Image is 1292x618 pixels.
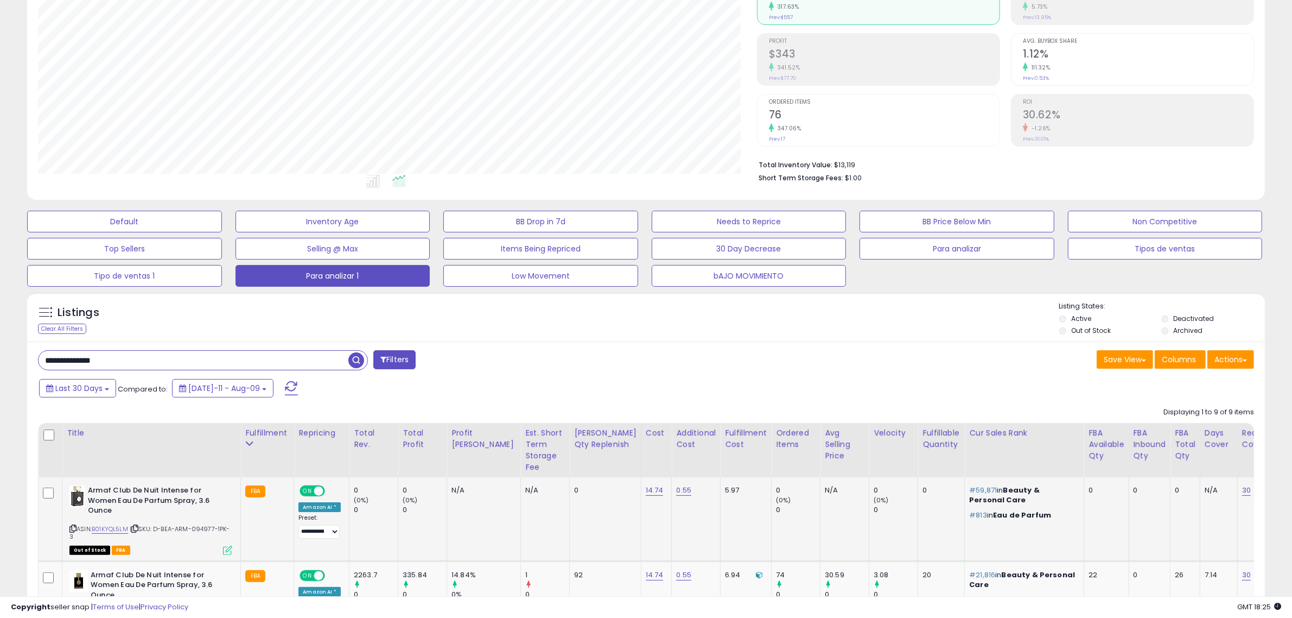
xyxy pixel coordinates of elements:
a: Terms of Use [93,602,139,612]
button: Needs to Reprice [652,211,847,232]
button: BB Price Below Min [860,211,1054,232]
small: Prev: $557 [769,14,793,21]
span: ROI [1023,99,1253,105]
div: 0 [403,505,447,515]
div: 0 [1089,485,1120,495]
a: 30 [1242,570,1251,581]
div: Total Rev. [354,427,393,450]
button: bAJO MOVIMIENTO [652,265,847,287]
span: ON [301,487,314,496]
div: 14.84% [451,570,520,580]
span: Beauty & Personal Care [969,570,1075,590]
label: Archived [1174,326,1203,335]
div: Est. Short Term Storage Fee [525,427,565,473]
h2: 30.62% [1023,109,1253,123]
span: | SKU: D-BEA-ARM-094977-1PK-3 [69,525,230,541]
div: 20 [922,570,956,580]
a: 0.55 [676,485,691,496]
div: 0 [1134,570,1162,580]
div: N/A [1205,485,1229,495]
span: #21,816 [969,570,995,580]
b: Short Term Storage Fees: [759,173,843,182]
small: FBA [245,485,265,497]
a: 0.55 [676,570,691,581]
div: seller snap | | [11,602,188,613]
a: Privacy Policy [141,602,188,612]
button: Filters [373,350,416,369]
small: Prev: 17 [769,136,785,142]
button: Tipo de ventas 1 [27,265,222,287]
div: Avg Selling Price [825,427,864,462]
button: Save View [1097,350,1153,369]
button: Last 30 Days [39,379,116,398]
button: BB Drop in 7d [443,211,638,232]
small: 341.52% [774,64,800,72]
div: Cur Sales Rank [969,427,1079,439]
h5: Listings [58,305,99,320]
a: 14.74 [646,570,664,581]
span: Ordered Items [769,99,1000,105]
button: Low Movement [443,265,638,287]
div: Amazon AI * [298,502,341,512]
button: Inventory Age [236,211,430,232]
div: 0 [574,485,633,495]
button: Default [27,211,222,232]
button: 30 Day Decrease [652,238,847,260]
div: FBA Available Qty [1089,427,1124,462]
b: Total Inventory Value: [759,160,832,169]
label: Out of Stock [1071,326,1111,335]
div: 0 [354,485,398,495]
div: 74 [776,570,820,580]
p: Listing States: [1059,301,1265,312]
small: (0%) [403,496,418,505]
a: 14.74 [646,485,664,496]
div: 0 [874,485,918,495]
span: Beauty & Personal Care [969,485,1040,505]
span: ON [301,571,314,580]
div: 0 [922,485,956,495]
span: Avg. Buybox Share [1023,39,1253,45]
h2: $343 [769,48,1000,62]
span: Eau de Parfum [993,510,1051,520]
b: Armaf Club De Nuit Intense for Women Eau De Parfum Spray, 3.6 Ounce [88,485,220,519]
div: N/A [825,485,861,495]
span: FBA [112,546,130,555]
label: Deactivated [1174,314,1214,323]
p: in [969,485,1075,505]
div: Fulfillment Cost [725,427,767,450]
div: 92 [574,570,633,580]
div: Fulfillable Quantity [922,427,960,450]
div: 0 [776,485,820,495]
div: Preset: [298,514,341,539]
div: 0 [403,485,447,495]
div: Fulfillment [245,427,289,439]
div: 6.94 [725,570,763,580]
button: Selling @ Max [236,238,430,260]
span: Compared to: [118,384,168,394]
img: 313UF2S1ydL._SL40_.jpg [69,570,88,592]
div: Profit [PERSON_NAME] [451,427,516,450]
small: 317.63% [774,3,799,11]
div: 5.97 [725,485,763,495]
h2: 1.12% [1023,48,1253,62]
p: in [969,510,1075,520]
div: N/A [451,485,512,495]
div: 26 [1175,570,1192,580]
img: 31GVRc83YBL._SL40_.jpg [69,485,85,507]
label: Active [1071,314,1091,323]
span: OFF [323,487,341,496]
small: 347.06% [774,124,801,133]
small: Prev: 31.01% [1023,136,1049,142]
span: Columns [1162,354,1196,365]
small: Prev: 0.53% [1023,75,1049,81]
small: Prev: $77.70 [769,75,796,81]
div: 0 [354,505,398,515]
span: All listings that are currently out of stock and unavailable for purchase on Amazon [69,546,110,555]
a: B01KYQL5LM [92,525,128,534]
div: FBA inbound Qty [1134,427,1166,462]
div: 335.84 [403,570,447,580]
b: Armaf Club De Nuit Intense for Women Eau De Parfum Spray, 3.6 Ounce [91,570,222,603]
div: 3.08 [874,570,918,580]
div: 0 [874,505,918,515]
div: N/A [525,485,561,495]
